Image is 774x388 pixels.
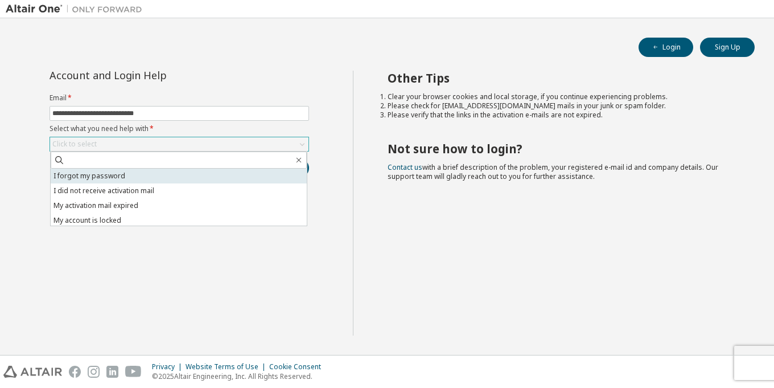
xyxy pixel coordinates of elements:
[106,366,118,378] img: linkedin.svg
[186,362,269,371] div: Website Terms of Use
[69,366,81,378] img: facebook.svg
[152,371,328,381] p: © 2025 Altair Engineering, Inc. All Rights Reserved.
[388,162,422,172] a: Contact us
[50,124,309,133] label: Select what you need help with
[388,111,735,120] li: Please verify that the links in the activation e-mails are not expired.
[388,162,718,181] span: with a brief description of the problem, your registered e-mail id and company details. Our suppo...
[388,101,735,111] li: Please check for [EMAIL_ADDRESS][DOMAIN_NAME] mails in your junk or spam folder.
[6,3,148,15] img: Altair One
[88,366,100,378] img: instagram.svg
[388,92,735,101] li: Clear your browser cookies and local storage, if you continue experiencing problems.
[52,140,97,149] div: Click to select
[51,169,307,183] li: I forgot my password
[700,38,755,57] button: Sign Up
[269,362,328,371] div: Cookie Consent
[639,38,693,57] button: Login
[50,93,309,103] label: Email
[152,362,186,371] div: Privacy
[125,366,142,378] img: youtube.svg
[388,141,735,156] h2: Not sure how to login?
[3,366,62,378] img: altair_logo.svg
[50,137,308,151] div: Click to select
[388,71,735,85] h2: Other Tips
[50,71,257,80] div: Account and Login Help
